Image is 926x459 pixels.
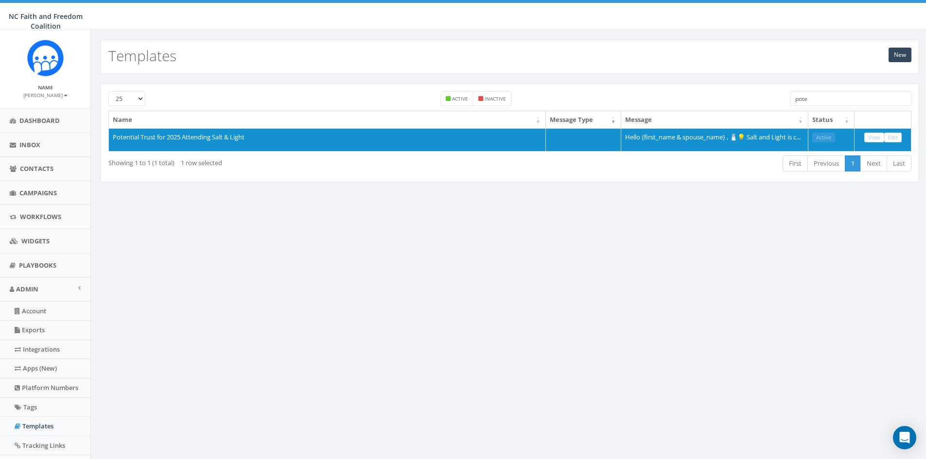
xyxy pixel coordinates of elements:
a: Active [812,133,835,143]
span: 1 row selected [181,158,222,167]
span: Workflows [20,212,61,221]
small: Name [38,84,53,91]
a: [PERSON_NAME] [23,90,68,99]
a: New [889,48,911,62]
a: Next [860,155,887,171]
span: Widgets [21,237,50,245]
div: Showing 1 to 1 (1 total) [108,154,435,168]
th: Message: activate to sort column ascending [621,111,808,128]
a: Previous [807,155,845,171]
small: Inactive [485,95,506,102]
td: Hello {first_name & spouse_name} , 🧂💡 Salt and Light is c... [621,128,808,152]
small: Active [452,95,468,102]
span: Contacts [20,164,53,173]
th: Status: activate to sort column ascending [808,111,855,128]
input: Type to search [790,91,911,106]
th: Message Type: activate to sort column ascending [546,111,621,128]
a: 1 [845,155,861,171]
a: Last [887,155,911,171]
small: [PERSON_NAME] [23,92,68,99]
img: Rally_Corp_Icon.png [27,40,64,76]
span: Campaigns [19,188,57,197]
span: Admin [16,285,38,293]
a: View [864,133,884,143]
div: Open Intercom Messenger [893,426,916,449]
span: NC Faith and Freedom Coalition [9,12,83,31]
span: Inbox [19,140,40,149]
a: Edit [884,133,902,143]
a: First [783,155,808,171]
th: Name: activate to sort column ascending [109,111,546,128]
h2: Templates [108,48,176,64]
span: Dashboard [19,116,60,125]
span: Playbooks [19,261,56,270]
td: Potential Trust for 2025 Attending Salt & Light [109,128,546,152]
